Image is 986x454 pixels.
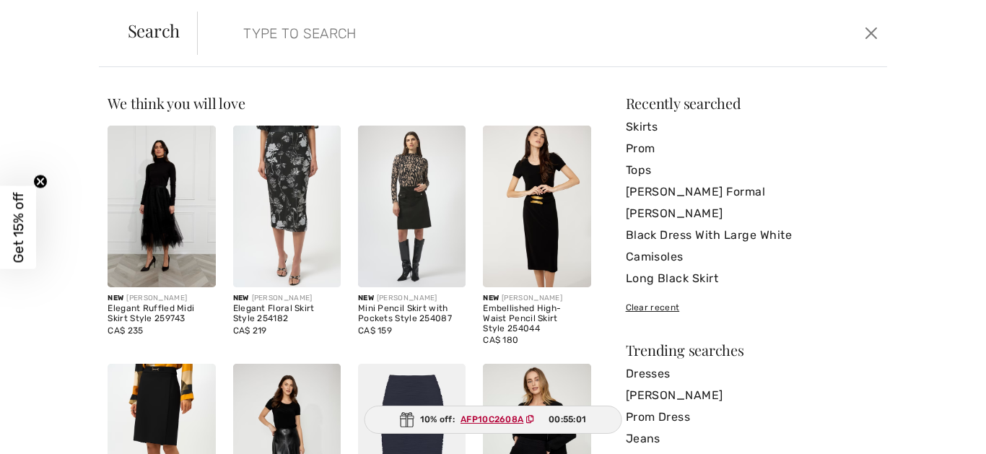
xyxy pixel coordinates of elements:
a: Tops [626,160,878,181]
div: [PERSON_NAME] [233,293,341,304]
a: Black Dress With Large White [626,224,878,246]
a: Dresses [626,363,878,385]
a: Long Black Skirt [626,268,878,289]
a: Camisoles [626,246,878,268]
input: TYPE TO SEARCH [232,12,703,55]
a: [PERSON_NAME] [626,203,878,224]
span: New [483,294,499,302]
button: Close teaser [33,174,48,188]
div: Trending searches [626,343,878,357]
div: Clear recent [626,301,878,314]
span: CA$ 180 [483,335,518,345]
span: CA$ 219 [233,326,267,336]
div: 10% off: [365,406,622,434]
a: Prom Dress [626,406,878,428]
ins: AFP10C2608A [461,414,523,424]
a: Skirts [626,116,878,138]
span: Get 15% off [10,192,27,263]
div: [PERSON_NAME] [108,293,215,304]
a: Jeans [626,428,878,450]
span: New [108,294,123,302]
div: Recently searched [626,96,878,110]
button: Close [860,22,882,45]
img: Elegant Floral Skirt Style 254182. Black/Multi [233,126,341,287]
a: Prom [626,138,878,160]
img: Gift.svg [400,412,414,427]
span: 00:55:01 [549,413,586,426]
img: Embellished High-Waist Pencil Skirt Style 254044. Black [483,126,590,287]
a: [PERSON_NAME] Formal [626,181,878,203]
span: Search [128,22,180,39]
div: [PERSON_NAME] [358,293,466,304]
span: CA$ 159 [358,326,392,336]
span: New [233,294,249,302]
span: We think you will love [108,93,245,113]
div: Mini Pencil Skirt with Pockets Style 254087 [358,304,466,324]
span: CA$ 235 [108,326,143,336]
span: New [358,294,374,302]
span: Chat [32,10,61,23]
img: Elegant Ruffled Midi Skirt Style 259743. Black [108,126,215,287]
div: Embellished High-Waist Pencil Skirt Style 254044 [483,304,590,333]
a: [PERSON_NAME] [626,385,878,406]
div: [PERSON_NAME] [483,293,590,304]
img: Mini Pencil Skirt with Pockets Style 254087. Black [358,126,466,287]
div: Elegant Floral Skirt Style 254182 [233,304,341,324]
div: Elegant Ruffled Midi Skirt Style 259743 [108,304,215,324]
